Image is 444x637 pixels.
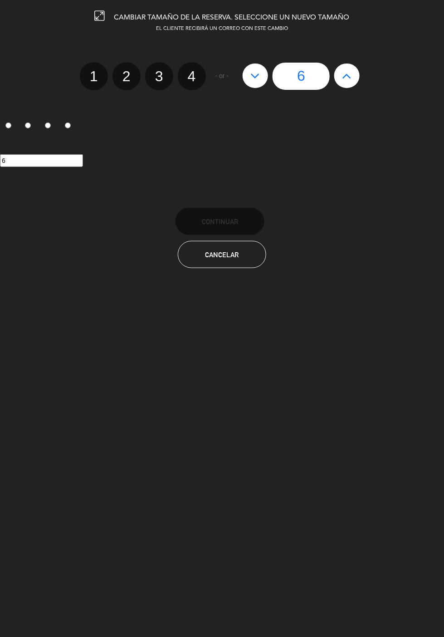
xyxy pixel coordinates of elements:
[205,251,239,259] span: Cancelar
[25,122,31,128] input: 2
[145,62,173,90] label: 3
[176,208,264,235] button: Continuar
[45,122,51,128] input: 3
[178,62,206,90] label: 4
[59,119,79,134] label: 4
[202,218,238,225] span: Continuar
[65,122,71,128] input: 4
[156,26,288,31] span: EL CLIENTE RECIBIRÁ UN CORREO CON ESTE CAMBIO
[40,119,60,134] label: 3
[112,62,141,90] label: 2
[80,62,108,90] label: 1
[215,71,229,81] span: - or -
[20,119,40,134] label: 2
[114,14,350,21] span: CAMBIAR TAMAÑO DE LA RESERVA. SELECCIONE UN NUEVO TAMAÑO
[5,122,11,128] input: 1
[178,241,267,268] button: Cancelar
